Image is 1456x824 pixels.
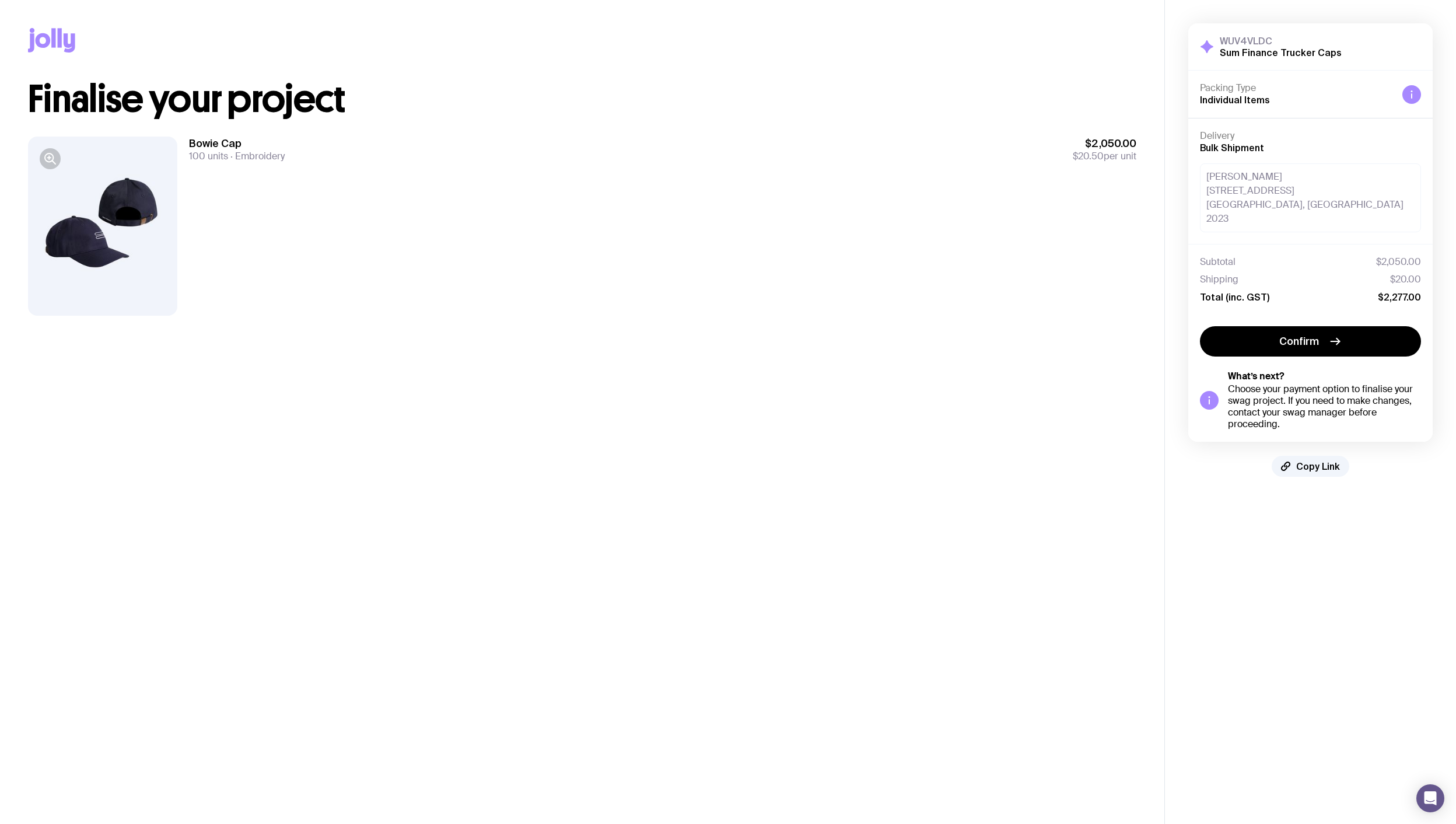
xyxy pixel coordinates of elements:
span: Individual Items [1200,95,1270,105]
h5: What’s next? [1228,371,1421,382]
span: $2,277.00 [1378,291,1421,303]
span: Subtotal [1200,256,1235,268]
h1: Finalise your project [28,81,1136,118]
span: Embroidery [228,150,285,162]
div: Open Intercom Messenger [1416,784,1444,812]
span: Bulk Shipment [1200,142,1264,153]
h2: Sum Finance Trucker Caps [1220,47,1342,58]
span: $20.00 [1390,274,1421,285]
button: Confirm [1200,326,1421,357]
span: Confirm [1279,334,1319,348]
span: $20.50 [1073,150,1104,162]
span: 100 units [189,150,228,162]
h4: Packing Type [1200,82,1393,94]
div: [PERSON_NAME] [STREET_ADDRESS] [GEOGRAPHIC_DATA], [GEOGRAPHIC_DATA] 2023 [1200,163,1421,232]
span: $2,050.00 [1073,137,1136,151]
span: $2,050.00 [1376,256,1421,268]
span: Copy Link [1296,460,1340,472]
span: per unit [1073,151,1136,162]
h3: Bowie Cap [189,137,285,151]
h3: WUV4VLDC [1220,35,1342,47]
span: Shipping [1200,274,1238,285]
span: Total (inc. GST) [1200,291,1269,303]
button: Copy Link [1272,456,1349,477]
h4: Delivery [1200,130,1421,142]
div: Choose your payment option to finalise your swag project. If you need to make changes, contact yo... [1228,383,1421,430]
